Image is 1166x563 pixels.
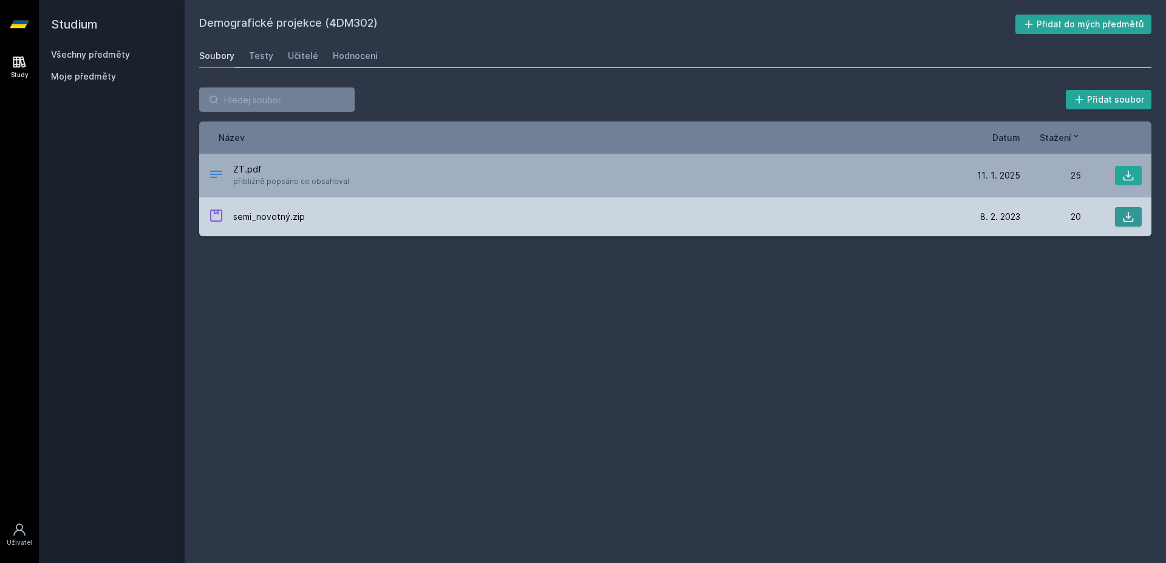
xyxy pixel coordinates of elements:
[1066,90,1152,109] button: Přidat soubor
[1040,131,1071,144] span: Stažení
[233,211,305,223] span: semi_novotný.zip
[209,208,223,226] div: ZIP
[51,49,130,60] a: Všechny předměty
[233,176,349,188] span: přibližně popsáno co obsahoval
[980,211,1020,223] span: 8. 2. 2023
[199,44,234,68] a: Soubory
[7,538,32,547] div: Uživatel
[11,70,29,80] div: Study
[199,87,355,112] input: Hledej soubor
[199,50,234,62] div: Soubory
[249,44,273,68] a: Testy
[992,131,1020,144] button: Datum
[1040,131,1081,144] button: Stažení
[233,163,349,176] span: ZT.pdf
[288,44,318,68] a: Učitelé
[1020,169,1081,182] div: 25
[2,516,36,553] a: Uživatel
[249,50,273,62] div: Testy
[288,50,318,62] div: Učitelé
[333,44,378,68] a: Hodnocení
[219,131,245,144] button: Název
[2,49,36,86] a: Study
[1020,211,1081,223] div: 20
[333,50,378,62] div: Hodnocení
[1015,15,1152,34] button: Přidat do mých předmětů
[51,70,116,83] span: Moje předměty
[977,169,1020,182] span: 11. 1. 2025
[209,167,223,185] div: PDF
[199,15,1015,34] h2: Demografické projekce (4DM302)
